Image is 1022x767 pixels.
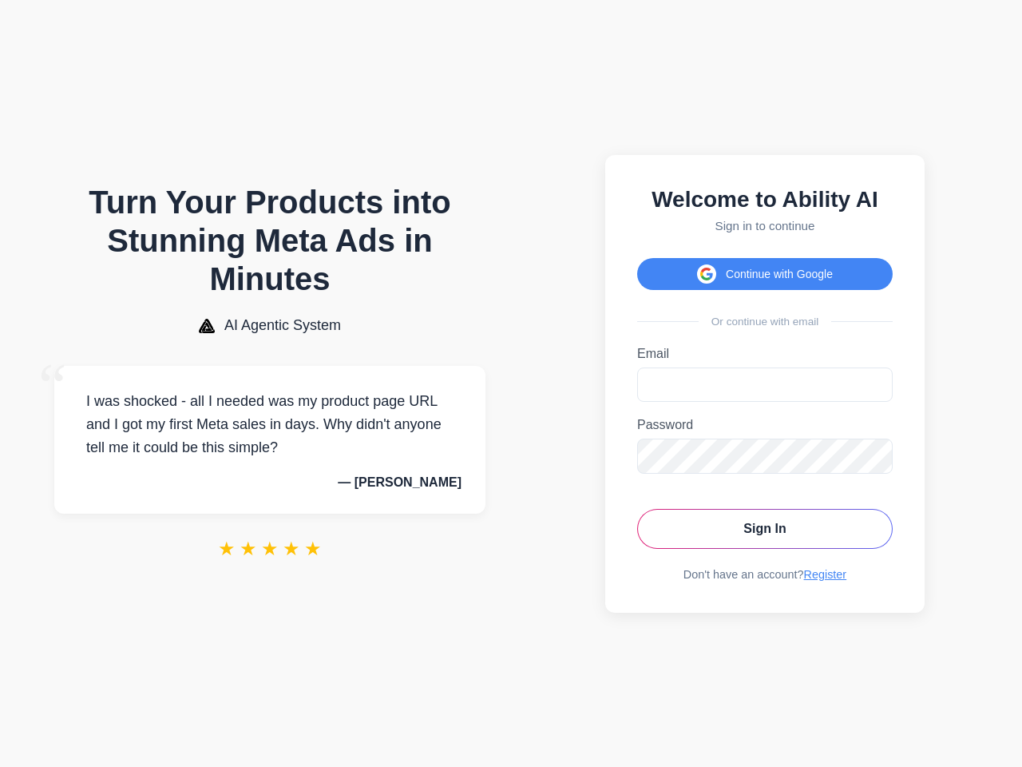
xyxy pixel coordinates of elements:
p: I was shocked - all I needed was my product page URL and I got my first Meta sales in days. Why d... [78,390,461,459]
p: Sign in to continue [637,219,893,232]
a: Register [804,568,847,581]
div: Or continue with email [637,316,893,328]
span: ★ [218,538,236,560]
h2: Welcome to Ability AI [637,187,893,213]
img: AI Agentic System Logo [199,319,215,333]
label: Password [637,418,893,432]
button: Sign In [637,509,893,549]
span: ★ [304,538,322,560]
button: Continue with Google [637,258,893,290]
span: “ [38,350,67,423]
span: ★ [283,538,300,560]
h1: Turn Your Products into Stunning Meta Ads in Minutes [54,183,485,298]
span: ★ [261,538,279,560]
span: AI Agentic System [224,317,341,334]
div: Don't have an account? [637,568,893,581]
p: — [PERSON_NAME] [78,475,461,490]
span: ★ [240,538,257,560]
label: Email [637,347,893,361]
